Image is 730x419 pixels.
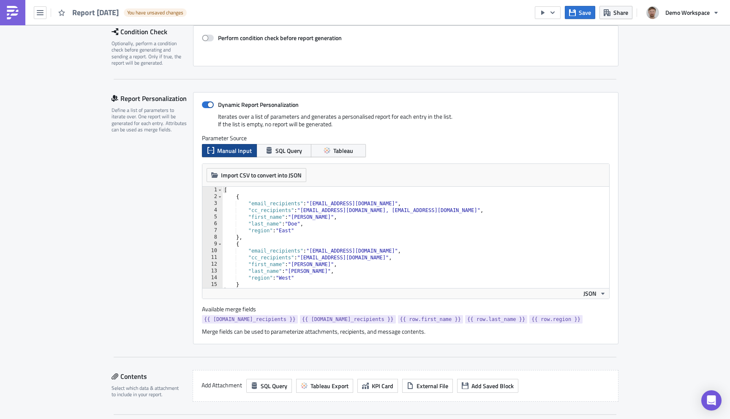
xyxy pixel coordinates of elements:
span: Tableau Export [311,381,349,390]
div: 6 [202,220,223,227]
div: Iterates over a list of parameters and generates a personalised report for each entry in the list... [202,113,610,134]
label: Available merge fields [202,305,265,313]
div: 2 [202,193,223,200]
button: Tableau Export [296,379,353,393]
span: SQL Query [275,146,302,155]
span: Save [579,8,591,17]
span: Add Saved Block [471,381,514,390]
span: Demo Workspace [665,8,710,17]
button: Save [565,6,595,19]
span: Share [613,8,628,17]
span: You have unsaved changes [127,9,183,16]
div: 7 [202,227,223,234]
label: Add Attachment [202,379,242,392]
span: {{ [DOMAIN_NAME]_recipients }} [204,315,296,324]
button: JSON [580,288,609,299]
div: 10 [202,248,223,254]
a: {{ row.last_name }} [465,315,527,324]
button: Import CSV to convert into JSON [207,168,306,182]
div: Open Intercom Messenger [701,390,722,411]
button: Demo Workspace [641,3,724,22]
button: SQL Query [246,379,292,393]
span: {{ row.last_name }} [467,315,525,324]
label: Parameter Source [202,134,610,142]
button: Tableau [311,144,366,157]
div: Optionally, perform a condition check before generating and sending a report. Only if true, the r... [112,40,188,66]
div: 12 [202,261,223,268]
button: Add Saved Block [457,379,518,393]
span: {{ row.first_name }} [400,315,461,324]
span: Report [DATE] [72,8,120,17]
span: KPI Card [372,381,393,390]
div: 1 [202,187,223,193]
button: Manual Input [202,144,257,157]
a: {{ [DOMAIN_NAME]_recipients }} [300,315,396,324]
div: 15 [202,281,223,288]
span: JSON [583,289,597,298]
img: Avatar [646,5,660,20]
button: External File [402,379,453,393]
span: Manual Input [217,146,252,155]
span: Import CSV to convert into JSON [221,171,302,180]
div: Contents [112,370,183,383]
a: {{ row.region }} [529,315,583,324]
span: SQL Query [261,381,287,390]
strong: Perform condition check before report generation [218,33,342,42]
div: 4 [202,207,223,214]
span: External File [417,381,448,390]
div: 11 [202,254,223,261]
div: 14 [202,275,223,281]
div: 9 [202,241,223,248]
button: KPI Card [357,379,398,393]
img: PushMetrics [6,6,19,19]
a: {{ [DOMAIN_NAME]_recipients }} [202,315,298,324]
span: {{ [DOMAIN_NAME]_recipients }} [302,315,394,324]
a: {{ row.first_name }} [398,315,463,324]
strong: Dynamic Report Personalization [218,100,299,109]
div: Select which data & attachment to include in your report. [112,385,183,398]
div: Report Personalization [112,92,193,105]
div: 3 [202,200,223,207]
div: 8 [202,234,223,241]
div: Merge fields can be used to parameterize attachments, recipients, and message contents. [202,328,610,335]
span: {{ row.region }} [531,315,580,324]
button: Share [599,6,632,19]
div: Define a list of parameters to iterate over. One report will be generated for each entry. Attribu... [112,107,188,133]
div: 13 [202,268,223,275]
span: Tableau [333,146,353,155]
button: SQL Query [256,144,311,157]
div: Condition Check [112,25,193,38]
div: 5 [202,214,223,220]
